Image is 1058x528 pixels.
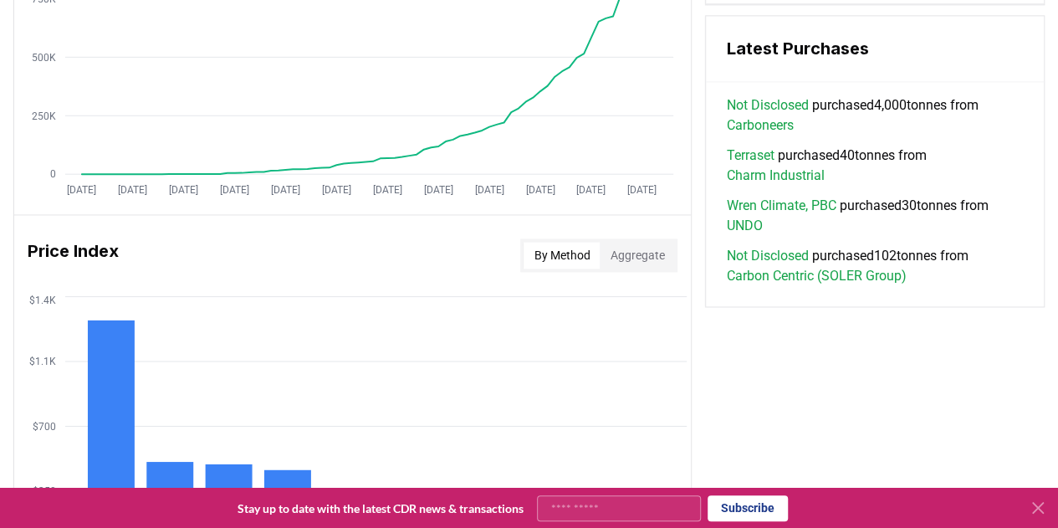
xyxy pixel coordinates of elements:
tspan: $1.1K [29,356,56,367]
tspan: 250K [32,110,56,121]
h3: Price Index [28,238,119,272]
span: purchased 102 tonnes from [726,246,1024,286]
tspan: [DATE] [118,183,147,195]
a: Carboneers [726,115,793,136]
tspan: [DATE] [526,183,555,195]
a: Charm Industrial [726,166,824,186]
tspan: $1.4K [29,294,56,305]
tspan: [DATE] [577,183,606,195]
span: purchased 40 tonnes from [726,146,1024,186]
a: Wren Climate, PBC [726,196,836,216]
tspan: $700 [33,420,56,432]
span: purchased 30 tonnes from [726,196,1024,236]
tspan: $350 [33,485,56,497]
button: By Method [524,242,600,269]
span: purchased 4,000 tonnes from [726,95,1024,136]
tspan: [DATE] [475,183,504,195]
tspan: [DATE] [424,183,453,195]
tspan: [DATE] [169,183,198,195]
tspan: 500K [32,51,56,63]
a: Carbon Centric (SOLER Group) [726,266,906,286]
h3: Latest Purchases [726,36,1024,61]
tspan: 0 [50,168,56,180]
a: Not Disclosed [726,95,808,115]
a: UNDO [726,216,762,236]
tspan: [DATE] [67,183,96,195]
tspan: [DATE] [220,183,249,195]
tspan: [DATE] [271,183,300,195]
tspan: [DATE] [627,183,657,195]
a: Not Disclosed [726,246,808,266]
button: Aggregate [600,242,674,269]
a: Terraset [726,146,774,166]
tspan: [DATE] [373,183,402,195]
tspan: [DATE] [322,183,351,195]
